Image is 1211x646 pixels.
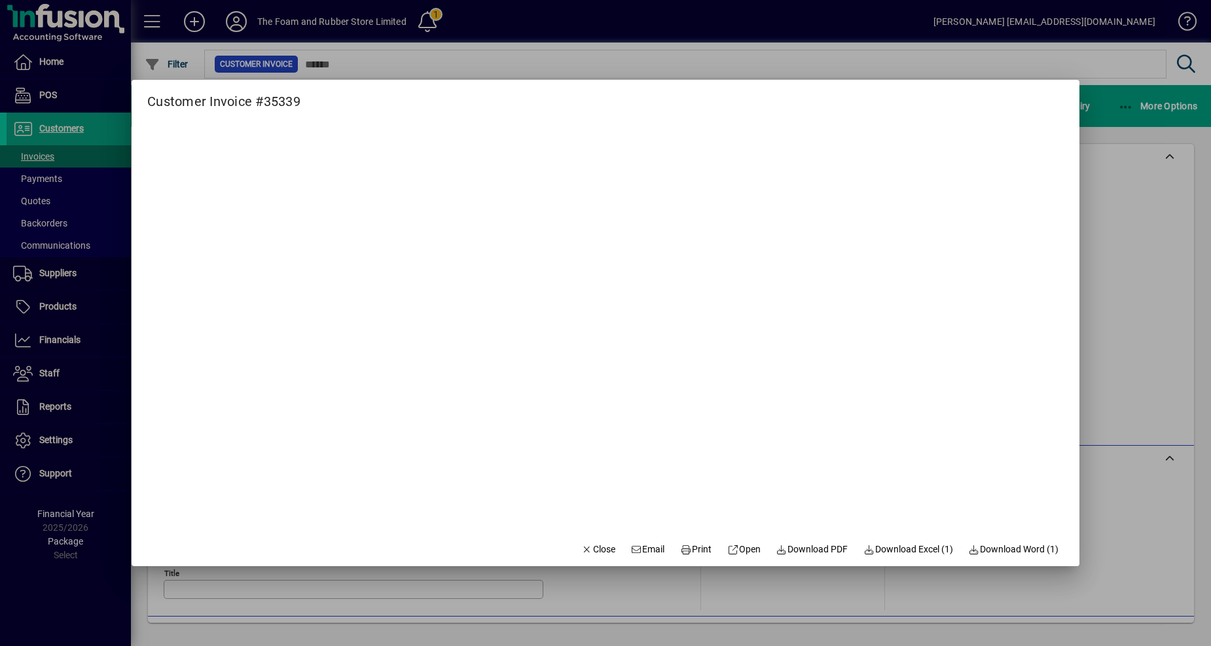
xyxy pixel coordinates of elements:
[680,543,712,556] span: Print
[631,543,665,556] span: Email
[858,537,958,561] button: Download Excel (1)
[964,537,1064,561] button: Download Word (1)
[722,537,766,561] a: Open
[727,543,761,556] span: Open
[771,537,854,561] a: Download PDF
[863,543,953,556] span: Download Excel (1)
[675,537,717,561] button: Print
[581,543,615,556] span: Close
[576,537,621,561] button: Close
[132,80,316,112] h2: Customer Invoice #35339
[969,543,1059,556] span: Download Word (1)
[776,543,848,556] span: Download PDF
[626,537,670,561] button: Email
